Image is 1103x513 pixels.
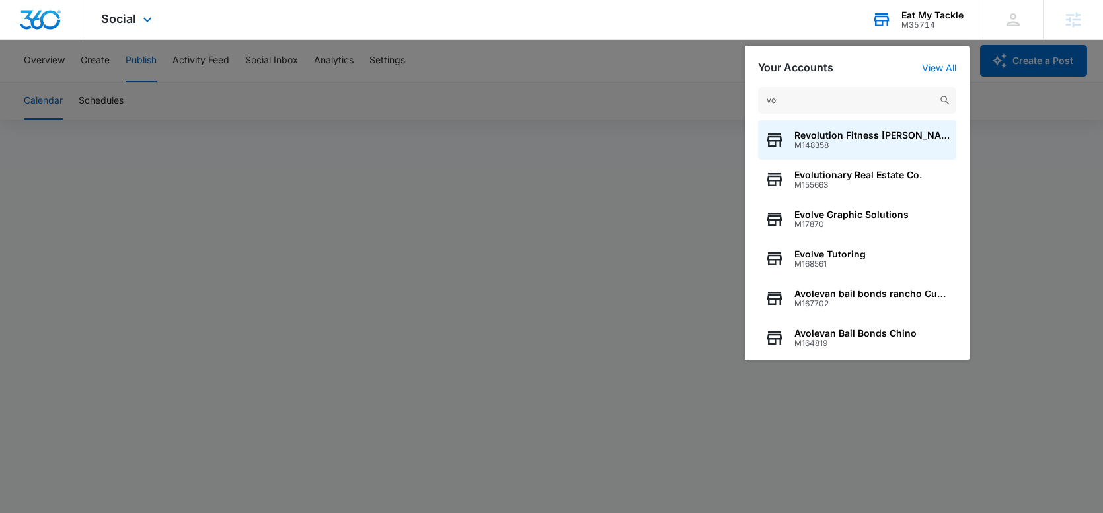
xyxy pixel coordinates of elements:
[901,20,964,30] div: account id
[794,209,909,220] span: Evolve Graphic Solutions
[758,279,956,318] button: Avolevan bail bonds rancho Cucamonga caM167702
[794,289,950,299] span: Avolevan bail bonds rancho Cucamonga ca
[758,87,956,114] input: Search Accounts
[794,328,917,339] span: Avolevan Bail Bonds Chino
[758,318,956,358] button: Avolevan Bail Bonds ChinoM164819
[758,120,956,160] button: Revolution Fitness [PERSON_NAME]M148358
[794,299,950,308] span: M167702
[794,141,950,150] span: M148358
[758,160,956,199] button: Evolutionary Real Estate Co.M155663
[794,180,922,189] span: M155663
[758,239,956,279] button: Evolve TutoringM168561
[794,249,866,259] span: Evolve Tutoring
[794,220,909,229] span: M17870
[901,10,964,20] div: account name
[794,170,922,180] span: Evolutionary Real Estate Co.
[794,339,917,348] span: M164819
[758,199,956,239] button: Evolve Graphic SolutionsM17870
[922,62,956,73] a: View All
[101,12,136,26] span: Social
[794,259,866,269] span: M168561
[794,130,950,141] span: Revolution Fitness [PERSON_NAME]
[758,61,833,74] h2: Your Accounts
